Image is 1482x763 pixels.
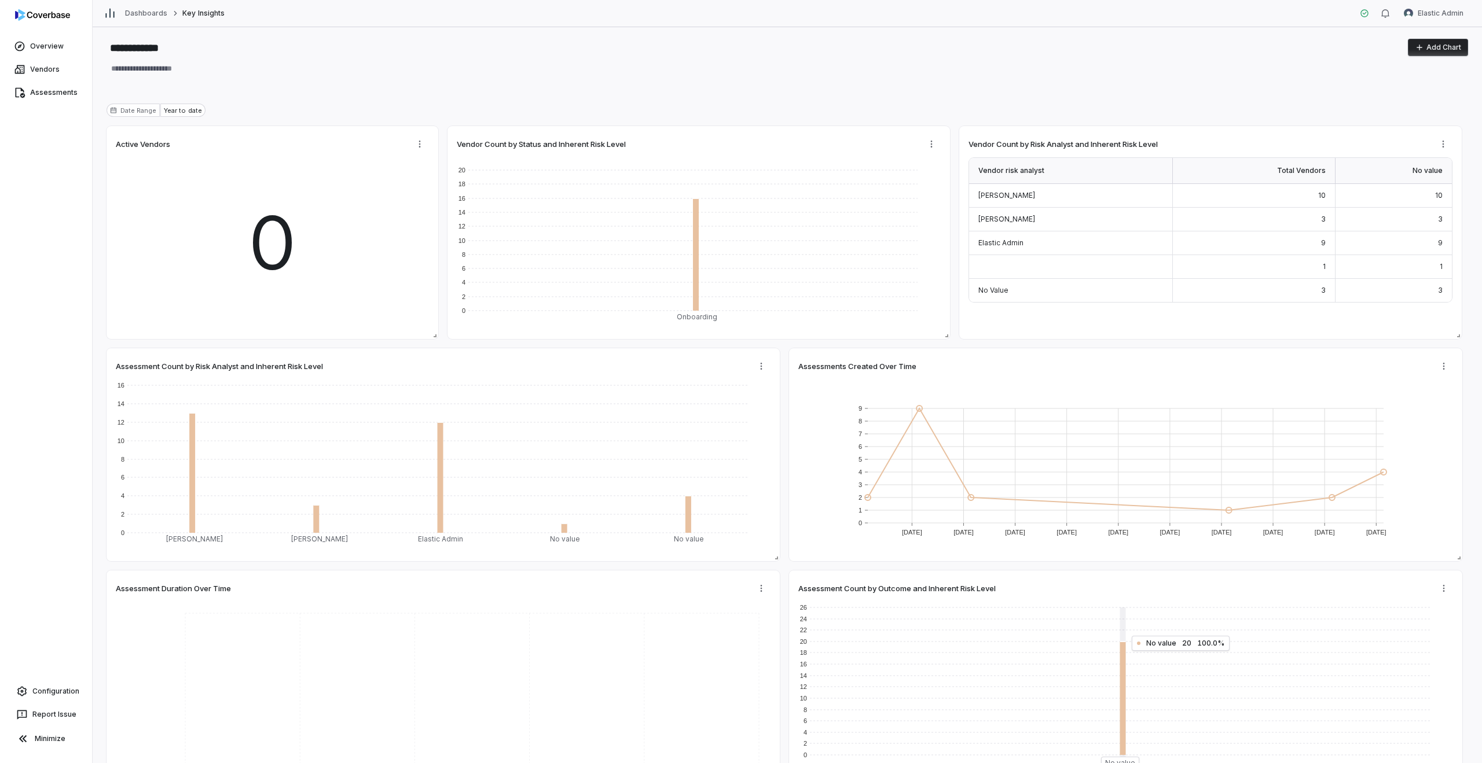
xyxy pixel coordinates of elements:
[1440,262,1443,271] span: 1
[859,469,862,476] text: 4
[116,361,323,371] span: Assessment Count by Risk Analyst and Inherent Risk Level
[458,167,465,174] text: 20
[800,661,807,668] text: 16
[859,418,862,425] text: 8
[1173,158,1335,184] div: Total Vendors
[30,42,64,51] span: Overview
[248,188,296,298] span: 0
[953,529,974,536] text: [DATE]
[800,626,807,633] text: 22
[798,583,996,594] span: Assessment Count by Outcome and Inherent Risk Level
[462,251,465,258] text: 8
[116,583,231,594] span: Assessment Duration Over Time
[978,191,1035,200] span: [PERSON_NAME]
[121,511,124,518] text: 2
[462,279,465,286] text: 4
[859,405,862,412] text: 9
[859,443,862,450] text: 6
[978,286,1008,294] span: No Value
[978,215,1035,223] span: [PERSON_NAME]
[1397,5,1470,22] button: Elastic Admin avatarElastic Admin
[1057,529,1077,536] text: [DATE]
[5,704,87,725] button: Report Issue
[800,604,807,611] text: 26
[800,615,807,622] text: 24
[121,456,124,463] text: 8
[1404,9,1413,18] img: Elastic Admin avatar
[804,717,807,724] text: 6
[1321,286,1326,294] span: 3
[800,683,807,690] text: 12
[1321,215,1326,223] span: 3
[458,223,465,230] text: 12
[125,9,167,18] a: Dashboards
[458,180,465,187] text: 18
[902,529,922,536] text: [DATE]
[121,492,124,499] text: 4
[457,139,626,149] span: Vendor Count by Status and Inherent Risk Level
[107,104,206,117] button: Date range for reportDate RangeYear to date
[107,104,160,117] div: Date Range
[978,238,1024,247] span: Elastic Admin
[121,474,124,481] text: 6
[859,430,862,437] text: 7
[1438,286,1443,294] span: 3
[804,729,807,736] text: 4
[1263,529,1283,536] text: [DATE]
[752,357,771,375] button: More actions
[1315,529,1335,536] text: [DATE]
[2,36,90,57] a: Overview
[2,59,90,80] a: Vendors
[969,158,1173,184] div: Vendor risk analyst
[5,727,87,750] button: Minimize
[1438,238,1443,247] span: 9
[1336,158,1452,184] div: No value
[1434,135,1452,153] button: More actions
[859,481,862,488] text: 3
[182,9,224,18] span: Key Insights
[5,681,87,702] a: Configuration
[462,293,465,300] text: 2
[118,400,124,407] text: 14
[1366,529,1386,536] text: [DATE]
[859,456,862,463] text: 5
[859,519,862,526] text: 0
[1435,191,1443,200] span: 10
[462,265,465,272] text: 6
[804,706,807,713] text: 8
[1318,191,1326,200] span: 10
[458,195,465,202] text: 16
[859,507,862,514] text: 1
[800,649,807,656] text: 18
[30,88,78,97] span: Assessments
[1438,215,1443,223] span: 3
[1108,529,1128,536] text: [DATE]
[804,740,807,747] text: 2
[804,751,807,758] text: 0
[859,494,862,501] text: 2
[1212,529,1232,536] text: [DATE]
[1418,9,1463,18] span: Elastic Admin
[458,237,465,244] text: 10
[1435,580,1453,597] button: More actions
[118,419,124,426] text: 12
[458,209,465,216] text: 14
[969,139,1158,149] span: Vendor Count by Risk Analyst and Inherent Risk Level
[110,107,117,114] svg: Date range for report
[1321,238,1326,247] span: 9
[30,65,60,74] span: Vendors
[35,734,65,743] span: Minimize
[798,361,916,371] span: Assessments Created Over Time
[1323,262,1326,271] span: 1
[118,437,124,444] text: 10
[800,695,807,702] text: 10
[116,139,170,149] span: Active Vendors
[15,9,70,21] img: logo-D7KZi-bG.svg
[410,135,429,153] button: More actions
[118,382,124,389] text: 16
[462,307,465,314] text: 0
[752,580,771,597] button: More actions
[2,82,90,103] a: Assessments
[800,638,807,645] text: 20
[1005,529,1025,536] text: [DATE]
